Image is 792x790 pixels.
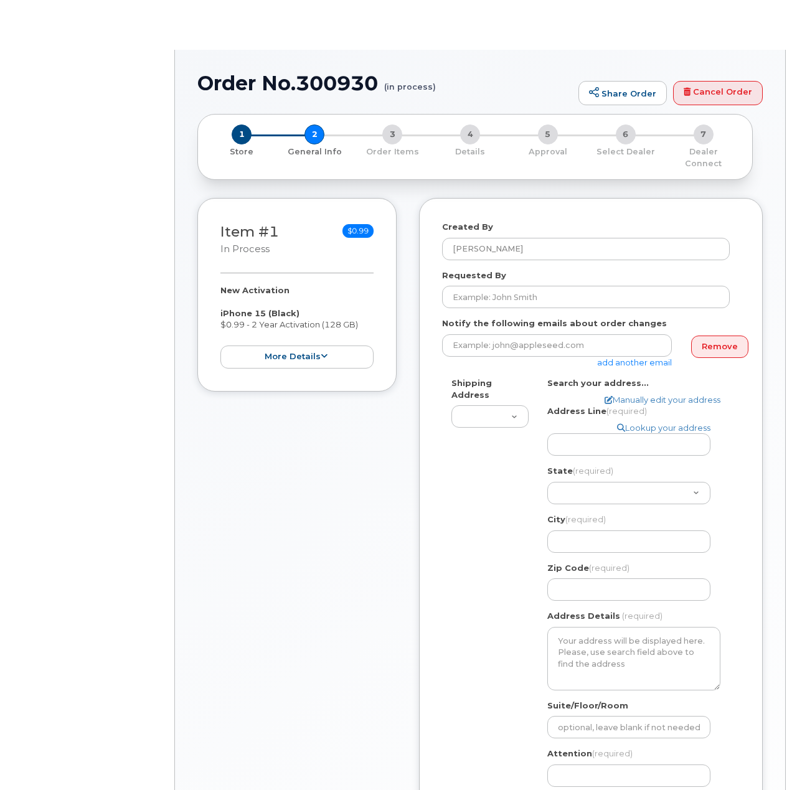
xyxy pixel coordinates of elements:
label: Zip Code [547,562,629,574]
div: $0.99 - 2 Year Activation (128 GB) [220,284,374,369]
h1: Order No.300930 [197,72,572,94]
a: Cancel Order [673,81,763,106]
strong: New Activation [220,285,290,295]
label: Suite/Floor/Room [547,700,628,712]
label: Requested By [442,270,506,281]
a: Manually edit your address [605,394,720,406]
label: Attention [547,748,633,759]
h3: Item #1 [220,224,279,256]
button: more details [220,346,374,369]
span: (required) [622,611,662,621]
input: Example: John Smith [442,286,730,308]
label: Notify the following emails about order changes [442,317,667,329]
small: (in process) [384,72,436,92]
label: State [547,465,613,477]
a: add another email [597,357,672,367]
label: City [547,514,606,525]
a: 1 Store [208,144,276,158]
span: (required) [606,406,647,416]
label: Created By [442,221,493,233]
span: (required) [565,514,606,524]
span: (required) [573,466,613,476]
label: Address Details [547,610,620,622]
span: (required) [589,563,629,573]
span: $0.99 [342,224,374,238]
a: Remove [691,336,748,359]
a: Lookup your address [617,422,710,434]
span: (required) [592,748,633,758]
small: in process [220,243,270,255]
label: Search your address... [547,377,649,389]
span: 1 [232,125,252,144]
input: optional, leave blank if not needed [547,716,710,738]
input: Example: john@appleseed.com [442,334,672,357]
label: Address Line [547,405,647,417]
strong: iPhone 15 (Black) [220,308,299,318]
p: Store [213,146,271,158]
a: Share Order [578,81,667,106]
label: Shipping Address [451,377,529,400]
